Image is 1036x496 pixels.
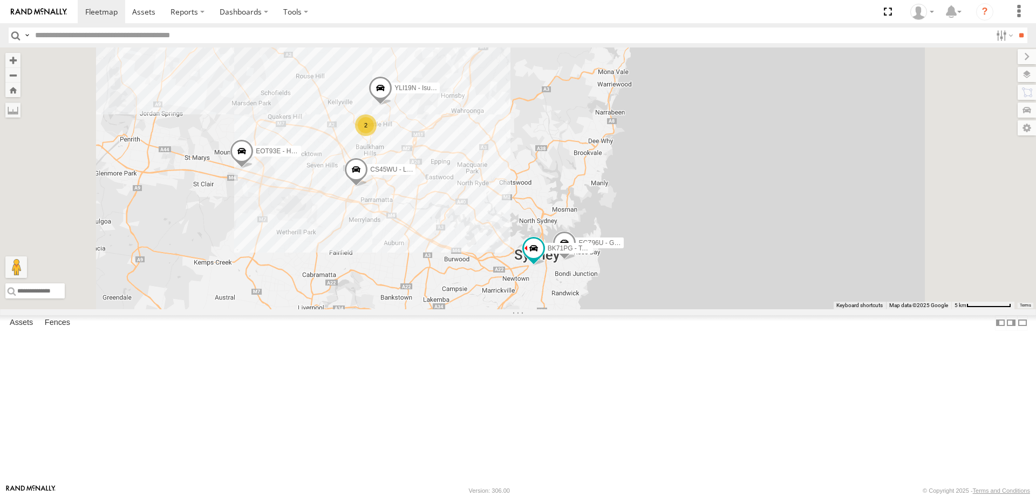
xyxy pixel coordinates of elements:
[39,315,76,330] label: Fences
[469,487,510,494] div: Version: 306.00
[370,166,415,173] span: CS45WU - LDV
[1018,120,1036,135] label: Map Settings
[836,302,883,309] button: Keyboard shortcuts
[5,103,21,118] label: Measure
[1020,303,1031,308] a: Terms (opens in new tab)
[5,67,21,83] button: Zoom out
[1006,315,1017,331] label: Dock Summary Table to the Right
[11,8,67,16] img: rand-logo.svg
[23,28,31,43] label: Search Query
[355,114,377,136] div: 2
[6,485,56,496] a: Visit our Website
[923,487,1030,494] div: © Copyright 2025 -
[256,147,304,155] span: EOT93E - HiAce
[5,53,21,67] button: Zoom in
[889,302,948,308] span: Map data ©2025 Google
[4,315,38,330] label: Assets
[976,3,993,21] i: ?
[951,302,1014,309] button: Map Scale: 5 km per 79 pixels
[955,302,966,308] span: 5 km
[973,487,1030,494] a: Terms and Conditions
[548,244,616,252] span: BK71PG - Toyota Hiace
[578,239,639,247] span: ECZ96U - Great Wall
[992,28,1015,43] label: Search Filter Options
[995,315,1006,331] label: Dock Summary Table to the Left
[394,84,458,91] span: YLI19N - Isuzu DMAX
[5,256,27,278] button: Drag Pegman onto the map to open Street View
[5,83,21,97] button: Zoom Home
[1017,315,1028,331] label: Hide Summary Table
[906,4,938,20] div: Tom Tozer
